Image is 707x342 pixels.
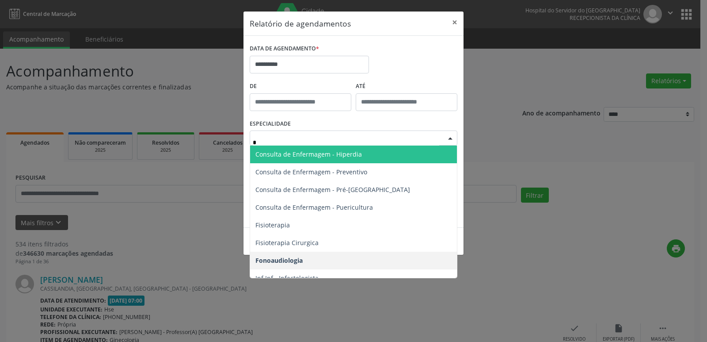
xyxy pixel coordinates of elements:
h5: Relatório de agendamentos [250,18,351,29]
span: Fonoaudiologia [255,256,303,265]
span: Consulta de Enfermagem - Puericultura [255,203,373,211]
label: DATA DE AGENDAMENTO [250,42,319,56]
span: Fisioterapia [255,221,290,229]
label: De [250,80,351,93]
label: ATÉ [356,80,457,93]
button: Close [446,12,464,33]
label: ESPECIALIDADE [250,117,291,131]
span: Inf.Inf - Infectologista [255,274,319,282]
span: Consulta de Enfermagem - Pré-[GEOGRAPHIC_DATA] [255,185,410,194]
span: Fisioterapia Cirurgica [255,238,319,247]
span: Consulta de Enfermagem - Hiperdia [255,150,362,158]
span: Consulta de Enfermagem - Preventivo [255,168,367,176]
